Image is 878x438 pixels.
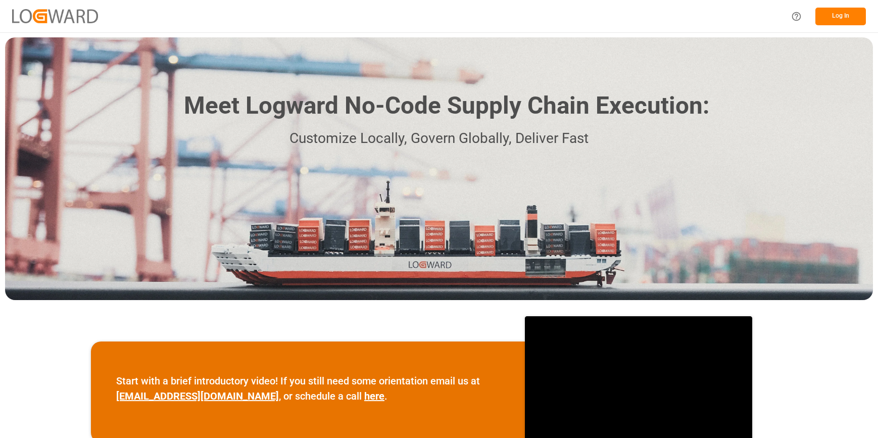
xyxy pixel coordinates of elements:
[184,88,709,124] h1: Meet Logward No-Code Supply Chain Execution:
[364,390,384,402] a: here
[815,8,866,25] button: Log In
[116,390,279,402] a: [EMAIL_ADDRESS][DOMAIN_NAME]
[169,127,709,150] p: Customize Locally, Govern Globally, Deliver Fast
[116,373,500,404] p: Start with a brief introductory video! If you still need some orientation email us at , or schedu...
[12,9,98,23] img: Logward_new_orange.png
[785,5,808,28] button: Help Center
